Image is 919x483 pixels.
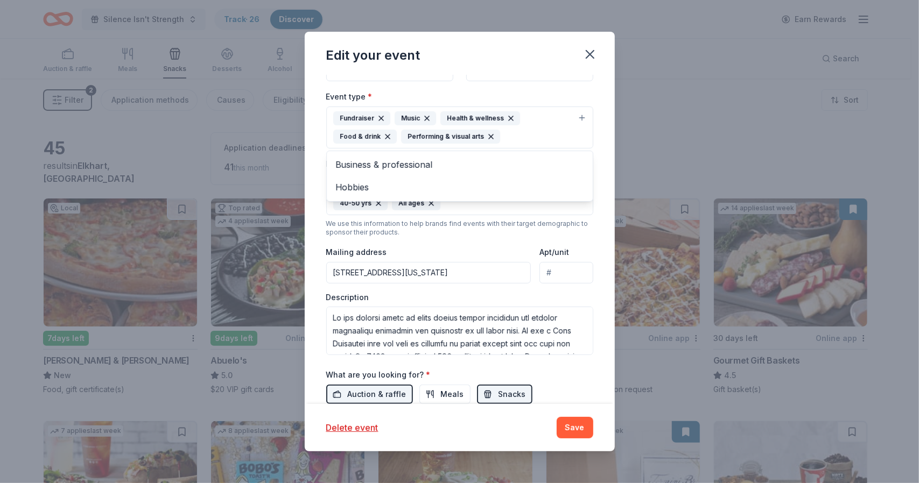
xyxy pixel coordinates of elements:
[333,130,397,144] div: Food & drink
[333,111,390,125] div: Fundraiser
[335,158,584,172] span: Business & professional
[401,130,500,144] div: Performing & visual arts
[335,180,584,194] span: Hobbies
[326,106,593,148] button: FundraiserMusicHealth & wellnessFood & drinkPerforming & visual arts
[440,111,520,125] div: Health & wellness
[395,111,436,125] div: Music
[326,151,593,202] div: FundraiserMusicHealth & wellnessFood & drinkPerforming & visual arts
